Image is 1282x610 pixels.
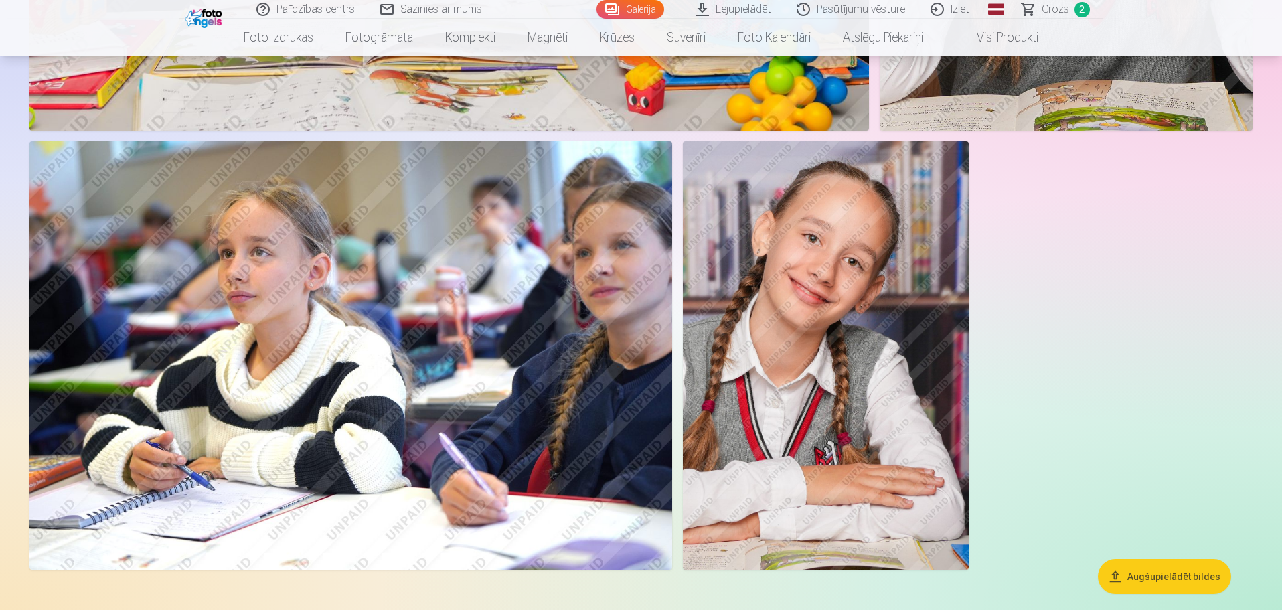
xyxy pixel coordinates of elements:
[827,19,939,56] a: Atslēgu piekariņi
[939,19,1054,56] a: Visi produkti
[511,19,584,56] a: Magnēti
[1098,559,1231,594] button: Augšupielādēt bildes
[185,5,226,28] img: /fa1
[329,19,429,56] a: Fotogrāmata
[228,19,329,56] a: Foto izdrukas
[429,19,511,56] a: Komplekti
[722,19,827,56] a: Foto kalendāri
[1042,1,1069,17] span: Grozs
[1074,2,1090,17] span: 2
[651,19,722,56] a: Suvenīri
[584,19,651,56] a: Krūzes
